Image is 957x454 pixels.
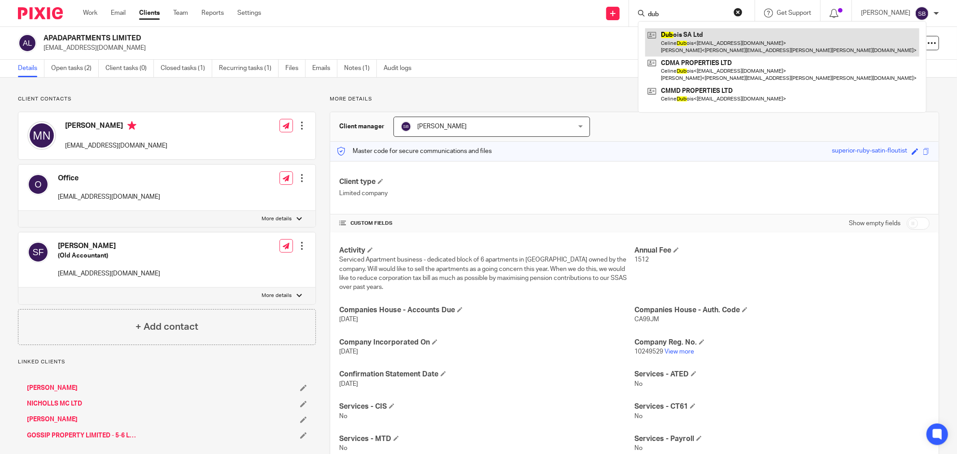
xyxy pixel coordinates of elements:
h4: Client type [339,177,634,187]
span: [DATE] [339,381,358,387]
a: Emails [312,60,337,77]
h5: (Old Accountant) [58,251,160,260]
span: 10249529 [634,349,663,355]
span: No [634,413,642,419]
h4: Services - MTD [339,434,634,444]
span: [DATE] [339,316,358,323]
img: Pixie [18,7,63,19]
span: No [634,445,642,451]
h4: Confirmation Statement Date [339,370,634,379]
p: More details [262,292,292,299]
h4: Company Reg. No. [634,338,930,347]
img: svg%3E [18,34,37,52]
h4: Annual Fee [634,246,930,255]
span: Serviced Apartment business - dedicated block of 6 apartments in [GEOGRAPHIC_DATA] owned by the c... [339,257,627,290]
p: Limited company [339,189,634,198]
span: No [634,381,642,387]
span: [PERSON_NAME] [417,123,467,130]
h4: + Add contact [135,320,198,334]
h2: APADAPARTMENTS LIMITED [44,34,662,43]
h4: CUSTOM FIELDS [339,220,634,227]
a: Settings [237,9,261,17]
img: svg%3E [27,121,56,150]
h4: Companies House - Auth. Code [634,306,930,315]
a: [PERSON_NAME] [27,415,78,424]
p: More details [330,96,939,103]
a: GOSSIP PROPERTY LIMITED - 5-6 LANSDOWNE LIMITED [27,431,139,440]
span: CA99JM [634,316,659,323]
p: More details [262,215,292,223]
h4: Services - CIS [339,402,634,411]
a: Files [285,60,306,77]
p: Linked clients [18,358,316,366]
a: Team [173,9,188,17]
span: 1512 [634,257,649,263]
h4: Services - ATED [634,370,930,379]
h4: [PERSON_NAME] [58,241,160,251]
span: Get Support [777,10,811,16]
p: [EMAIL_ADDRESS][DOMAIN_NAME] [58,269,160,278]
label: Show empty fields [849,219,900,228]
p: Master code for secure communications and files [337,147,492,156]
h4: Companies House - Accounts Due [339,306,634,315]
a: Details [18,60,44,77]
a: Closed tasks (1) [161,60,212,77]
p: Client contacts [18,96,316,103]
a: Client tasks (0) [105,60,154,77]
a: Clients [139,9,160,17]
a: View more [664,349,694,355]
span: No [339,413,347,419]
a: Audit logs [384,60,418,77]
a: Work [83,9,97,17]
span: No [339,445,347,451]
h4: Activity [339,246,634,255]
a: Email [111,9,126,17]
img: svg%3E [27,174,49,195]
input: Search [647,11,728,19]
a: NICHOLLS MC LTD [27,399,82,408]
h4: Services - CT61 [634,402,930,411]
div: superior-ruby-satin-floutist [832,146,907,157]
h4: Company Incorporated On [339,338,634,347]
p: [EMAIL_ADDRESS][DOMAIN_NAME] [44,44,817,52]
a: Notes (1) [344,60,377,77]
h3: Client manager [339,122,385,131]
i: Primary [127,121,136,130]
a: [PERSON_NAME] [27,384,78,393]
button: Clear [734,8,743,17]
img: svg%3E [915,6,929,21]
img: svg%3E [401,121,411,132]
h4: [PERSON_NAME] [65,121,167,132]
p: [EMAIL_ADDRESS][DOMAIN_NAME] [58,192,160,201]
img: svg%3E [27,241,49,263]
p: [EMAIL_ADDRESS][DOMAIN_NAME] [65,141,167,150]
a: Open tasks (2) [51,60,99,77]
h4: Office [58,174,160,183]
h4: Services - Payroll [634,434,930,444]
p: [PERSON_NAME] [861,9,910,17]
a: Reports [201,9,224,17]
span: [DATE] [339,349,358,355]
a: Recurring tasks (1) [219,60,279,77]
